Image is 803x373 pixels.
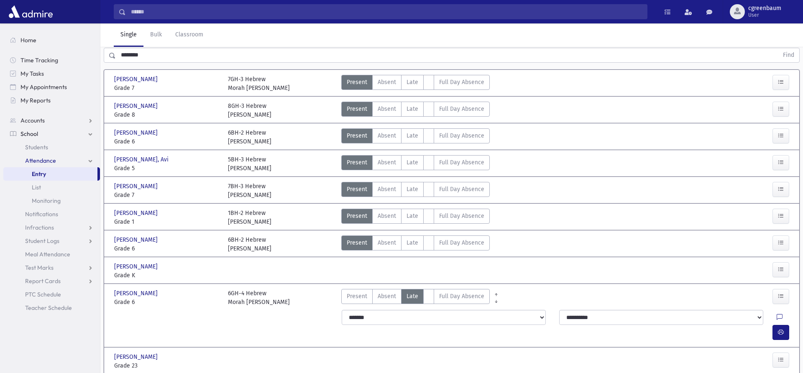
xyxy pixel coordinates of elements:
span: Absent [378,131,396,140]
div: 8GH-3 Hebrew [PERSON_NAME] [228,102,271,119]
span: Grade 23 [114,361,220,370]
a: Time Tracking [3,54,100,67]
span: My Appointments [20,83,67,91]
div: AttTypes [341,128,490,146]
span: Full Day Absence [439,185,484,194]
span: Full Day Absence [439,212,484,220]
span: Full Day Absence [439,105,484,113]
div: AttTypes [341,155,490,173]
span: [PERSON_NAME] [114,235,159,244]
span: Late [407,78,418,87]
span: [PERSON_NAME] [114,262,159,271]
span: cgreenbaum [748,5,781,12]
span: Grade 5 [114,164,220,173]
span: [PERSON_NAME] [114,75,159,84]
input: Search [126,4,647,19]
button: Find [778,48,799,62]
span: Student Logs [25,237,59,245]
a: Monitoring [3,194,100,207]
div: AttTypes [341,182,490,199]
a: Test Marks [3,261,100,274]
span: PTC Schedule [25,291,61,298]
div: AttTypes [341,289,490,307]
span: [PERSON_NAME] [114,102,159,110]
span: Present [347,238,367,247]
span: [PERSON_NAME] [114,128,159,137]
a: Accounts [3,114,100,127]
span: [PERSON_NAME] [114,289,159,298]
span: Infractions [25,224,54,231]
span: Meal Attendance [25,250,70,258]
a: Bulk [143,23,169,47]
span: Late [407,131,418,140]
span: Accounts [20,117,45,124]
a: Home [3,33,100,47]
a: PTC Schedule [3,288,100,301]
div: AttTypes [341,75,490,92]
span: Late [407,185,418,194]
span: Late [407,158,418,167]
span: Full Day Absence [439,158,484,167]
span: Absent [378,105,396,113]
a: Notifications [3,207,100,221]
span: Grade K [114,271,220,280]
span: Late [407,238,418,247]
div: 6GH-4 Hebrew Morah [PERSON_NAME] [228,289,290,307]
span: Late [407,212,418,220]
span: List [32,184,41,191]
span: Full Day Absence [439,238,484,247]
div: 7BH-3 Hebrew [PERSON_NAME] [228,182,271,199]
span: My Reports [20,97,51,104]
span: School [20,130,38,138]
a: My Tasks [3,67,100,80]
span: Students [25,143,48,151]
a: Entry [3,167,97,181]
span: Attendance [25,157,56,164]
div: AttTypes [341,209,490,226]
a: My Appointments [3,80,100,94]
span: Time Tracking [20,56,58,64]
span: Full Day Absence [439,292,484,301]
span: Present [347,185,367,194]
a: Students [3,141,100,154]
span: Full Day Absence [439,131,484,140]
span: Teacher Schedule [25,304,72,312]
span: [PERSON_NAME] [114,182,159,191]
span: Test Marks [25,264,54,271]
span: Home [20,36,36,44]
span: Absent [378,185,396,194]
a: School [3,127,100,141]
span: Grade 6 [114,244,220,253]
a: My Reports [3,94,100,107]
span: Absent [378,158,396,167]
span: Absent [378,212,396,220]
span: Grade 6 [114,298,220,307]
span: Grade 7 [114,84,220,92]
span: Report Cards [25,277,61,285]
span: Absent [378,78,396,87]
span: Entry [32,170,46,178]
div: 1BH-2 Hebrew [PERSON_NAME] [228,209,271,226]
span: Notifications [25,210,58,218]
span: User [748,12,781,18]
a: Meal Attendance [3,248,100,261]
span: Late [407,292,418,301]
span: Present [347,212,367,220]
span: [PERSON_NAME] [114,353,159,361]
span: Full Day Absence [439,78,484,87]
span: [PERSON_NAME], Avi [114,155,170,164]
span: Grade 1 [114,217,220,226]
img: AdmirePro [7,3,55,20]
a: List [3,181,100,194]
a: Classroom [169,23,210,47]
div: 6BH-2 Hebrew [PERSON_NAME] [228,235,271,253]
span: Present [347,158,367,167]
span: Present [347,292,367,301]
a: Report Cards [3,274,100,288]
span: [PERSON_NAME] [114,209,159,217]
span: Late [407,105,418,113]
span: Grade 6 [114,137,220,146]
div: 6BH-2 Hebrew [PERSON_NAME] [228,128,271,146]
a: Student Logs [3,234,100,248]
span: Present [347,78,367,87]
